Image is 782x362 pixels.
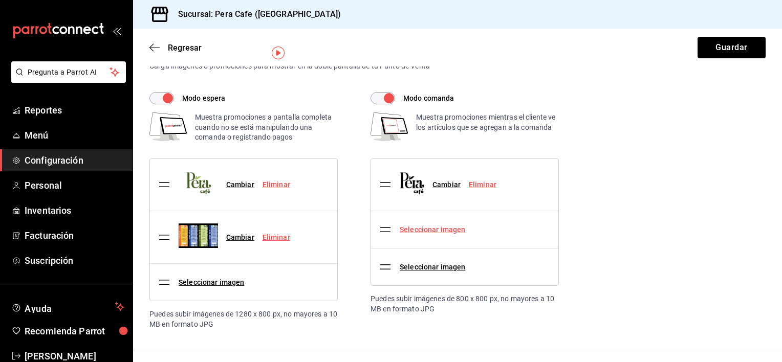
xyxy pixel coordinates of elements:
span: Configuración [25,153,124,167]
span: Ayuda [25,301,111,313]
a: Eliminar [469,180,496,189]
span: Suscripción [25,254,124,267]
button: open_drawer_menu [113,27,121,35]
div: Muestra promociones mientras el cliente ve los artículos que se agregan a la comanda [416,112,559,146]
div: Muestra promociones a pantalla completa cuando no se está manipulando una comanda o registrando p... [195,112,338,146]
div: Puedes subir imágenes de 800 x 800 px, no mayores a 10 MB en formato JPG [371,294,559,314]
a: Pregunta a Parrot AI [7,74,126,85]
span: Inventarios [25,203,124,217]
a: Seleccionar imagen [179,278,244,286]
a: Eliminar [263,180,290,189]
a: Eliminar [263,233,290,241]
span: Reportes [25,103,124,117]
span: Regresar [168,43,202,53]
button: Regresar [149,43,202,53]
span: Modo espera [182,93,225,104]
button: Pregunta a Parrot AI [11,61,126,83]
img: Preview [400,171,424,195]
button: Guardar [698,37,766,58]
span: Facturación [25,229,124,242]
a: Cambiar [226,180,254,189]
img: Preview [179,171,218,195]
div: Puedes subir imágenes de 1280 x 800 px, no mayores a 10 MB en formato JPG [149,309,338,329]
span: Pregunta a Parrot AI [28,67,110,78]
a: Cambiar [432,180,461,189]
a: Seleccionar imagen [400,225,465,234]
a: Cambiar [226,233,254,241]
a: Seleccionar imagen [400,263,465,271]
span: Personal [25,178,124,192]
span: Recomienda Parrot [25,324,124,338]
h3: Sucursal: Pera Cafe ([GEOGRAPHIC_DATA]) [170,8,341,20]
img: Preview [179,223,218,248]
span: Menú [25,128,124,142]
img: Tooltip marker [272,47,285,59]
span: Modo comanda [403,93,454,104]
